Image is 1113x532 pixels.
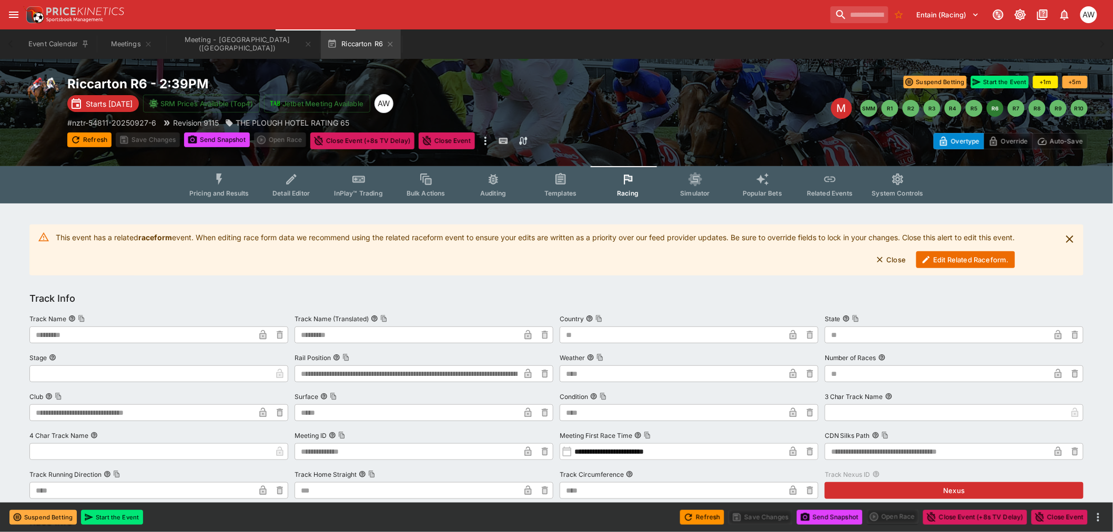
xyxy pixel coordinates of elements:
div: Amanda Whitta [1080,6,1097,23]
button: R3 [924,100,940,117]
button: Start the Event [81,510,143,525]
button: Copy To Clipboard [113,470,120,478]
button: R5 [966,100,983,117]
span: Simulator [681,189,710,197]
button: CountryCopy To Clipboard [586,315,593,322]
img: PriceKinetics Logo [23,4,44,25]
button: Copy To Clipboard [55,393,62,400]
button: Select Tenant [910,6,986,23]
span: System Controls [872,189,924,197]
p: Rail Position [295,353,331,362]
span: Templates [544,189,576,197]
button: ConditionCopy To Clipboard [590,393,598,400]
button: Copy To Clipboard [342,354,350,361]
span: Racing [617,189,639,197]
span: Related Events [807,189,853,197]
button: Notifications [1055,5,1074,24]
button: Send Snapshot [797,510,863,525]
p: Stage [29,353,47,362]
p: Track Nexus ID [825,470,871,479]
button: CDN Silks PathCopy To Clipboard [872,432,879,439]
p: THE PLOUGH HOTEL RATING 65 [236,117,349,128]
div: Amanda Whitta [375,94,393,113]
button: close [1060,230,1079,249]
p: 3 Char Track Name [825,392,883,401]
button: Stage [49,354,56,361]
p: 4 Char Track Name [29,431,88,440]
span: Pricing and Results [189,189,249,197]
button: R2 [903,100,919,117]
button: Send Snapshot [184,132,250,147]
span: Bulk Actions [407,189,446,197]
span: InPlay™ Trading [335,189,383,197]
div: Event type filters [181,166,932,203]
p: Track Home Straight [295,470,357,479]
button: Jetbet Meeting Available [264,95,370,112]
p: Club [29,392,43,401]
button: Start the Event [971,76,1029,88]
button: Track Running DirectionCopy To Clipboard [104,470,111,478]
button: R7 [1008,100,1025,117]
button: Override [984,133,1033,149]
nav: pagination navigation [861,100,1088,117]
input: search [831,6,888,23]
button: Refresh [67,132,112,147]
button: Meeting - Riccarton (NZ) [167,29,319,59]
button: Copy To Clipboard [882,432,889,439]
p: Track Circumference [560,470,624,479]
p: Auto-Save [1050,136,1083,147]
img: jetbet-logo.svg [270,98,280,109]
button: Toggle light/dark mode [1011,5,1030,24]
div: Edit Meeting [831,98,852,119]
button: Copy To Clipboard [644,432,651,439]
button: Meeting IDCopy To Clipboard [329,432,336,439]
p: Condition [560,392,588,401]
button: ClubCopy To Clipboard [45,393,53,400]
button: R10 [1071,100,1088,117]
button: Refresh [680,510,724,525]
button: SRM Prices Available (Top4) [143,95,260,112]
button: Connected to PK [989,5,1008,24]
button: Copy To Clipboard [380,315,388,322]
button: open drawer [4,5,23,24]
p: Weather [560,353,585,362]
button: Number of Races [878,354,886,361]
button: SMM [861,100,877,117]
button: more [1092,511,1105,524]
p: Surface [295,392,318,401]
button: Copy To Clipboard [595,315,603,322]
p: Number of Races [825,353,876,362]
span: Detail Editor [272,189,310,197]
h2: Copy To Clipboard [67,76,578,92]
button: +5m [1063,76,1088,88]
div: split button [254,132,306,147]
button: Close Event (+8s TV Delay) [923,510,1027,525]
button: WeatherCopy To Clipboard [587,354,594,361]
p: Country [560,314,584,323]
button: Close Event (+8s TV Delay) [310,132,414,149]
button: Meeting First Race TimeCopy To Clipboard [634,432,642,439]
p: Track Name [29,314,66,323]
button: Suspend Betting [904,76,967,88]
h5: Track Info [29,292,75,304]
button: Nexus [825,482,1084,499]
button: StateCopy To Clipboard [843,315,850,322]
button: Suspend Betting [9,510,77,525]
p: CDN Silks Path [825,431,870,440]
button: Edit Related Raceform. [916,251,1015,268]
img: horse_racing.png [25,76,59,109]
button: 4 Char Track Name [90,432,98,439]
button: Close Event [1031,510,1088,525]
span: Popular Bets [743,189,782,197]
p: Overtype [951,136,979,147]
button: R6 [987,100,1004,117]
button: Overtype [934,133,984,149]
div: split button [867,509,919,524]
button: Copy To Clipboard [338,432,346,439]
button: Copy To Clipboard [596,354,604,361]
p: Track Running Direction [29,470,102,479]
button: Copy To Clipboard [600,393,607,400]
p: Starts [DATE] [86,98,133,109]
div: Start From [934,133,1088,149]
button: Close Event [419,132,475,149]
